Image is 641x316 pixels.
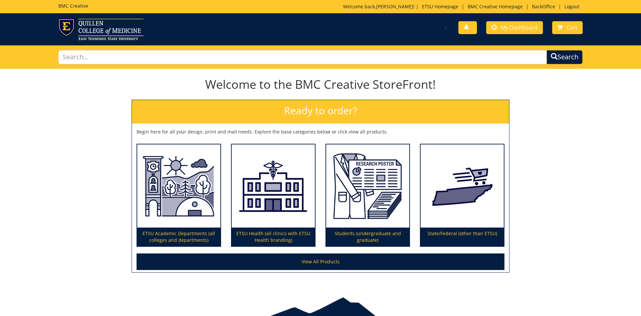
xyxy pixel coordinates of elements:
a: BMC Creative Homepage [464,3,526,10]
a: ETSU Academic Departments (all colleges and departments) [137,144,220,246]
p: Students (undergraduate and graduate) [326,228,409,246]
img: ETSU Health (all clinics with ETSU Health branding) [232,144,315,228]
img: State/Federal (other than ETSU) [421,144,504,228]
h5: BMC Creative [58,3,88,8]
a: Logout [561,3,583,10]
p: Begin here for all your design, print and mail needs. Explore the base categories below or click ... [137,129,504,135]
p: Welcome back, ! | | | | [343,3,583,10]
input: Search... [58,50,547,64]
a: My Dashboard [486,21,543,34]
img: ETSU logo [58,19,144,40]
a: BackOffice [529,3,558,10]
a: Cart [552,21,583,34]
p: State/Federal (other than ETSU) [421,228,504,246]
img: Students (undergraduate and graduate) [326,144,409,228]
span: Cart [567,24,577,31]
a: ETSU Health (all clinics with ETSU Health branding) [232,144,315,246]
a: ETSU Homepage [419,3,462,10]
p: ETSU Health (all clinics with ETSU Health branding) [232,228,315,246]
img: ETSU Academic Departments (all colleges and departments) [137,144,220,228]
span: My Dashboard [501,24,538,31]
a: [PERSON_NAME] [376,3,413,10]
a: State/Federal (other than ETSU) [421,144,504,246]
h1: Welcome to the BMC Creative StoreFront! [132,78,509,91]
p: ETSU Academic Departments (all colleges and departments) [137,228,220,246]
button: Search [547,50,583,64]
a: Students (undergraduate and graduate) [326,144,409,246]
h2: Ready to order? [132,100,509,124]
a: View All Products [137,253,504,270]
